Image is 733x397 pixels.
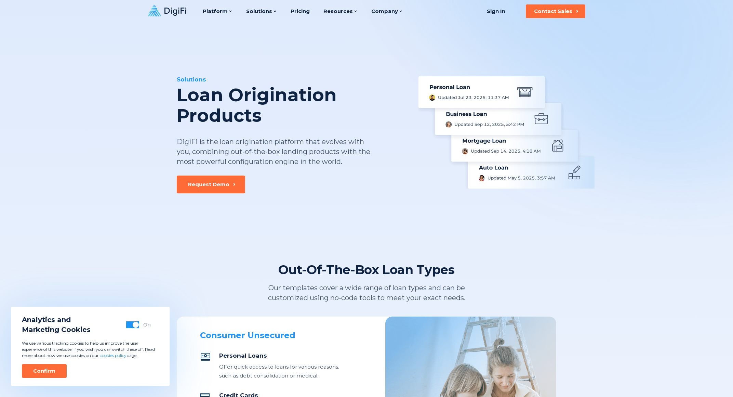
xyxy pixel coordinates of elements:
div: Contact Sales [534,8,572,15]
a: Sign In [478,4,514,18]
button: Contact Sales [526,4,585,18]
p: We use various tracking cookies to help us improve the user experience of this website. If you wi... [22,340,159,359]
div: DigiFi is the loan origination platform that evolves with you, combining out-of-the-box lending p... [177,137,371,167]
span: Marketing Cookies [22,325,91,335]
div: Consumer Unsecured [200,330,340,341]
div: Request Demo [188,181,229,188]
div: Offer quick access to loans for various reasons, such as debt consolidation or medical. [219,362,340,380]
a: cookies policy [100,353,126,358]
div: Out-Of-The-Box Loan Types [278,262,454,278]
div: Loan Origination Products [177,85,407,126]
div: Our templates cover a wide range of loan types and can be customized using no-code tools to meet ... [240,283,493,303]
button: Request Demo [177,176,245,193]
div: Solutions [177,75,407,84]
div: Personal Loans [219,351,340,360]
div: On [143,321,151,328]
button: Confirm [22,364,67,378]
span: Analytics and [22,315,91,325]
div: Confirm [33,368,55,374]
